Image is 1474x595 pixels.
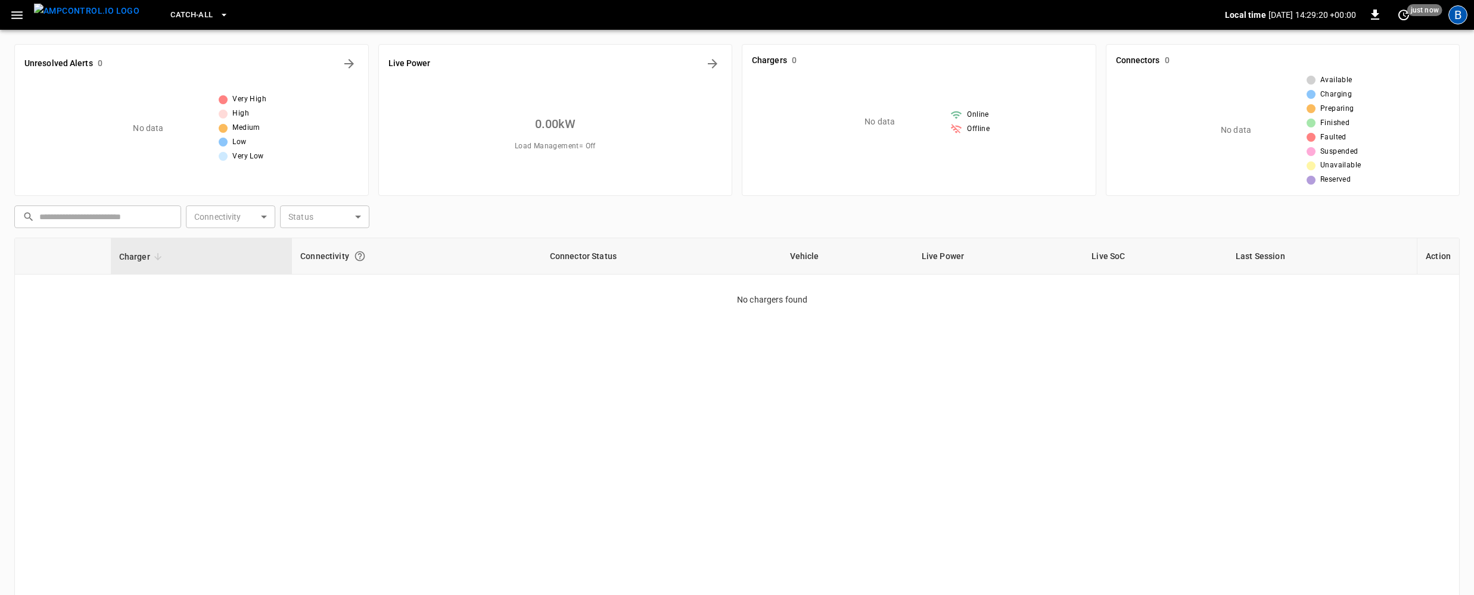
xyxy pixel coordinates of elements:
[865,116,895,128] p: No data
[98,57,102,70] h6: 0
[340,54,359,73] button: All Alerts
[792,54,797,67] h6: 0
[967,109,988,121] span: Online
[515,141,596,152] span: Load Management = Off
[703,54,722,73] button: Energy Overview
[1320,146,1358,158] span: Suspended
[1221,124,1251,136] p: No data
[752,54,787,67] h6: Chargers
[1083,238,1227,275] th: Live SoC
[1407,4,1442,16] span: just now
[1394,5,1413,24] button: set refresh interval
[166,4,233,27] button: Catch-all
[1320,89,1352,101] span: Charging
[232,94,266,105] span: Very High
[1320,103,1354,115] span: Preparing
[232,122,260,134] span: Medium
[967,123,990,135] span: Offline
[24,57,93,70] h6: Unresolved Alerts
[1320,174,1351,186] span: Reserved
[170,8,213,22] span: Catch-all
[232,108,249,120] span: High
[1320,160,1361,172] span: Unavailable
[782,238,913,275] th: Vehicle
[133,122,163,135] p: No data
[535,114,576,133] h6: 0.00 kW
[119,250,166,264] span: Charger
[34,4,139,18] img: ampcontrol.io logo
[232,136,246,148] span: Low
[1225,9,1266,21] p: Local time
[1417,238,1459,275] th: Action
[1320,117,1349,129] span: Finished
[1165,54,1170,67] h6: 0
[1268,9,1356,21] p: [DATE] 14:29:20 +00:00
[542,238,782,275] th: Connector Status
[1227,238,1417,275] th: Last Session
[349,245,371,267] button: Connection between the charger and our software.
[300,245,533,267] div: Connectivity
[232,151,263,163] span: Very Low
[1320,132,1346,144] span: Faulted
[913,238,1084,275] th: Live Power
[1320,74,1352,86] span: Available
[1116,54,1160,67] h6: Connectors
[388,57,431,70] h6: Live Power
[737,275,1459,306] p: No chargers found
[1448,5,1467,24] div: profile-icon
